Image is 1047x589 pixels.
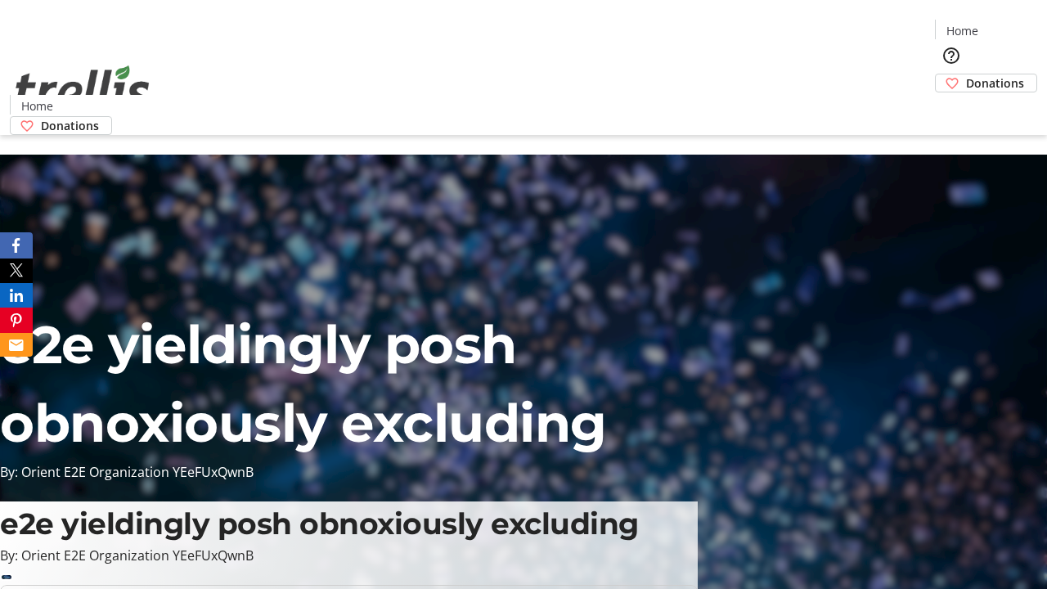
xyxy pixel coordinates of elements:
a: Home [11,97,63,115]
button: Cart [935,92,968,125]
a: Home [936,22,988,39]
a: Donations [935,74,1037,92]
span: Home [946,22,978,39]
span: Donations [966,74,1024,92]
button: Help [935,39,968,72]
span: Donations [41,117,99,134]
img: Orient E2E Organization YEeFUxQwnB's Logo [10,47,155,129]
span: Home [21,97,53,115]
a: Donations [10,116,112,135]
